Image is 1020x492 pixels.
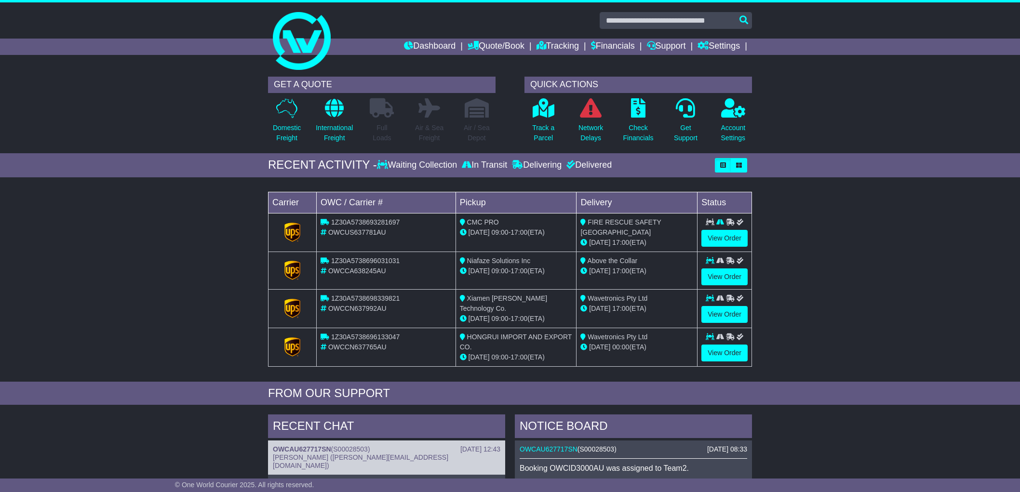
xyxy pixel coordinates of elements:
p: Get Support [674,123,698,143]
p: Full Loads [370,123,394,143]
div: (ETA) [580,342,693,352]
a: InternationalFreight [315,98,353,148]
span: 00:00 [612,343,629,351]
div: NOTICE BOARD [515,414,752,440]
span: S00028503 [333,445,368,453]
p: Air / Sea Depot [464,123,490,143]
div: [DATE] 12:43 [460,445,500,453]
span: OWCCN637992AU [328,305,387,312]
div: FROM OUR SUPPORT [268,386,752,400]
span: 1Z30A5738698339821 [331,294,400,302]
a: Financials [591,39,635,55]
div: ( ) [520,445,747,453]
img: GetCarrierServiceLogo [284,337,301,357]
span: OWCCN637765AU [328,343,387,351]
div: QUICK ACTIONS [524,77,752,93]
span: Niafaze Solutions Inc [467,257,531,265]
span: [DATE] [589,305,610,312]
a: Dashboard [404,39,456,55]
div: RECENT CHAT [268,414,505,440]
span: OWCCA638245AU [328,267,386,275]
span: Above the Collar [588,257,638,265]
a: CheckFinancials [623,98,654,148]
p: Domestic Freight [273,123,301,143]
span: [DATE] [589,343,610,351]
img: GetCarrierServiceLogo [284,299,301,318]
span: FIRE RESCUE SAFETY [GEOGRAPHIC_DATA] [580,218,661,236]
span: © One World Courier 2025. All rights reserved. [175,481,314,489]
span: [DATE] [589,267,610,275]
span: Wavetronics Pty Ltd [588,294,647,302]
a: OWCAU627717SN [520,445,577,453]
p: Check Financials [623,123,654,143]
div: Waiting Collection [377,160,459,171]
a: View Order [701,230,748,247]
div: In Transit [459,160,510,171]
span: Wavetronics Pty Ltd [588,333,647,341]
a: View Order [701,345,748,361]
a: Tracking [537,39,579,55]
a: NetworkDelays [578,98,604,148]
span: [DATE] [469,353,490,361]
span: 17:00 [612,239,629,246]
span: 09:00 [492,315,509,322]
div: (ETA) [580,238,693,248]
td: Delivery [577,192,698,213]
div: (ETA) [580,304,693,314]
img: GetCarrierServiceLogo [284,261,301,280]
span: 1Z30A5738696133047 [331,333,400,341]
div: - (ETA) [460,352,573,362]
span: 1Z30A5738693281697 [331,218,400,226]
p: Account Settings [721,123,746,143]
span: 17:00 [510,267,527,275]
span: [DATE] [469,228,490,236]
a: View Order [701,268,748,285]
div: [DATE] 08:33 [707,445,747,453]
div: ( ) [273,445,500,453]
a: Quote/Book [468,39,524,55]
div: - (ETA) [460,227,573,238]
span: 17:00 [612,267,629,275]
p: Booking OWCID3000AU was assigned to Team2. [520,464,747,473]
span: HONGRUI IMPORT AND EXPORT CO. [460,333,572,351]
span: 09:00 [492,228,509,236]
a: Support [647,39,686,55]
span: S00028503 [580,445,615,453]
span: OWCUS637781AU [328,228,386,236]
span: [PERSON_NAME] ([PERSON_NAME][EMAIL_ADDRESS][DOMAIN_NAME]) [273,453,448,469]
span: 17:00 [510,315,527,322]
p: Track a Parcel [532,123,554,143]
p: Network Delays [578,123,603,143]
span: [DATE] [589,239,610,246]
span: [DATE] [469,267,490,275]
span: Xiamen [PERSON_NAME] Technology Co. [460,294,547,312]
td: Pickup [456,192,577,213]
span: 17:00 [612,305,629,312]
a: View Order [701,306,748,323]
a: Track aParcel [532,98,555,148]
span: 1Z30A5738696031031 [331,257,400,265]
a: DomesticFreight [272,98,301,148]
div: Delivering [510,160,564,171]
p: Air & Sea Freight [415,123,443,143]
div: (ETA) [580,266,693,276]
a: AccountSettings [721,98,746,148]
div: - (ETA) [460,266,573,276]
span: 17:00 [510,353,527,361]
span: CMC PRO [467,218,499,226]
a: OWCAU627717SN [273,445,331,453]
div: GET A QUOTE [268,77,496,93]
span: 09:00 [492,267,509,275]
a: Settings [698,39,740,55]
span: 09:00 [492,353,509,361]
img: GetCarrierServiceLogo [284,223,301,242]
a: GetSupport [673,98,698,148]
td: OWC / Carrier # [317,192,456,213]
td: Carrier [268,192,317,213]
span: [DATE] [469,315,490,322]
div: RECENT ACTIVITY - [268,158,377,172]
span: 17:00 [510,228,527,236]
p: More details: . [520,478,747,487]
div: - (ETA) [460,314,573,324]
p: International Freight [316,123,353,143]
